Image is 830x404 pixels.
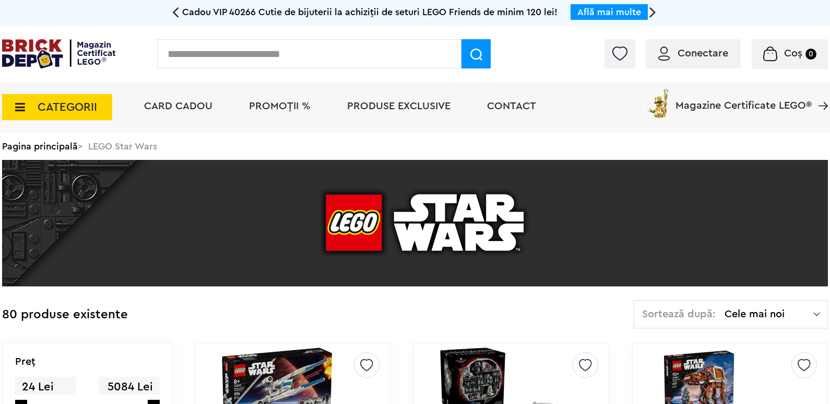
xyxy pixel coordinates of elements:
[2,142,78,151] a: Pagina principală
[812,87,828,97] a: Magazine Certificate LEGO®
[99,377,159,397] span: 5084 Lei
[725,309,813,319] span: Cele mai noi
[2,160,828,286] img: LEGO Star Wars
[658,48,728,59] a: Conectare
[784,48,802,59] span: Coș
[182,7,558,17] span: Cadou VIP 40266 Cutie de bijuterii la achiziții de seturi LEGO Friends de minim 120 lei!
[2,133,828,160] div: > LEGO Star Wars
[675,87,812,111] span: Magazine Certificate LEGO®
[2,300,128,330] div: 80 produse existente
[577,7,641,17] a: Află mai multe
[144,101,212,111] a: Card Cadou
[805,49,816,60] small: 0
[642,309,716,319] span: Sortează după:
[487,101,536,111] a: Contact
[38,101,97,113] span: CATEGORII
[15,356,35,367] p: Preţ
[347,101,450,111] a: Produse exclusive
[15,377,76,397] span: 24 Lei
[249,101,311,111] a: PROMOȚII %
[678,48,728,59] span: Conectare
